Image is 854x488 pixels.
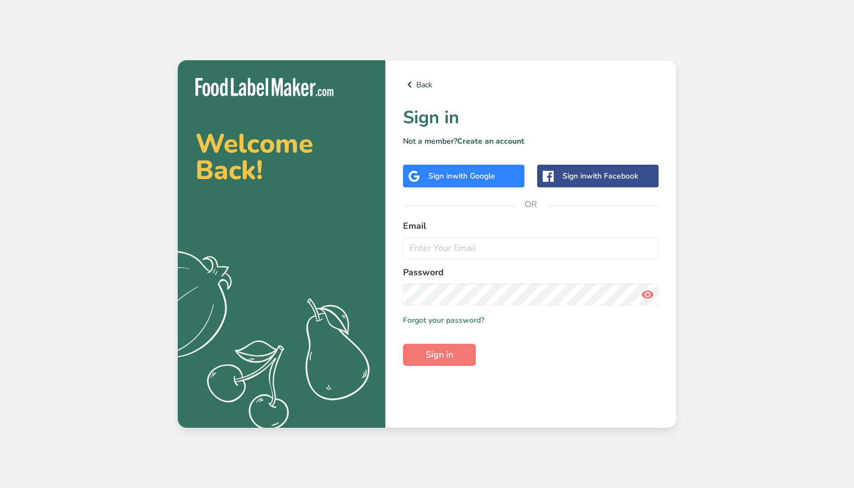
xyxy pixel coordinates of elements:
a: Forgot your password? [403,314,484,326]
button: Sign in [403,344,476,366]
h2: Welcome Back! [195,130,368,183]
label: Email [403,219,659,233]
input: Enter Your Email [403,237,659,259]
a: Back [403,78,659,91]
span: with Google [452,171,495,181]
a: Create an account [457,136,524,146]
div: Sign in [428,170,495,182]
label: Password [403,266,659,279]
span: OR [514,188,548,221]
h1: Sign in [403,104,659,131]
span: Sign in [426,348,453,361]
p: Not a member? [403,135,659,147]
span: with Facebook [586,171,638,181]
img: Food Label Maker [195,78,333,96]
div: Sign in [563,170,638,182]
